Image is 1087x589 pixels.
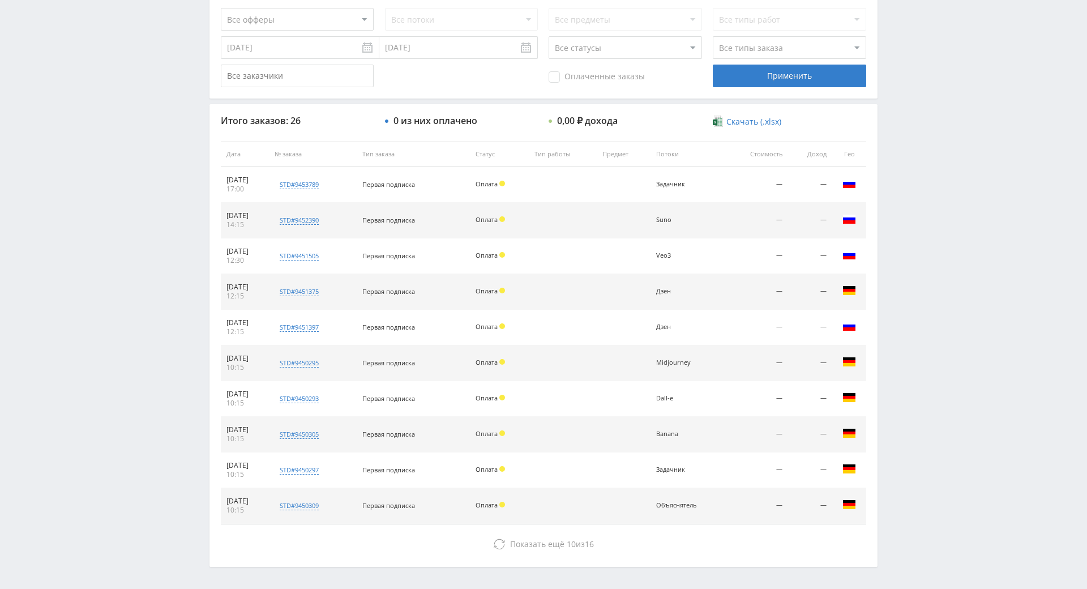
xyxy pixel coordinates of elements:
[725,167,788,203] td: —
[226,185,263,194] div: 17:00
[280,180,319,189] div: std#9453789
[725,453,788,488] td: —
[656,430,707,438] div: Banana
[476,465,498,473] span: Оплата
[725,142,788,167] th: Стоимость
[226,256,263,265] div: 12:30
[499,216,505,222] span: Холд
[226,390,263,399] div: [DATE]
[656,252,707,259] div: Veo3
[280,394,319,403] div: std#9450293
[226,461,263,470] div: [DATE]
[726,117,781,126] span: Скачать (.xlsx)
[226,211,263,220] div: [DATE]
[499,395,505,400] span: Холд
[656,288,707,295] div: Дзен
[280,287,319,296] div: std#9451375
[788,345,832,381] td: —
[280,323,319,332] div: std#9451397
[656,466,707,473] div: Задачник
[362,430,415,438] span: Первая подписка
[476,180,498,188] span: Оплата
[597,142,651,167] th: Предмет
[725,274,788,310] td: —
[713,65,866,87] div: Применить
[226,497,263,506] div: [DATE]
[280,251,319,261] div: std#9451505
[499,323,505,329] span: Холд
[226,247,263,256] div: [DATE]
[226,292,263,301] div: 12:15
[842,462,856,476] img: deu.png
[567,539,576,549] span: 10
[269,142,357,167] th: № заказа
[788,310,832,345] td: —
[656,181,707,188] div: Задачник
[651,142,725,167] th: Потоки
[656,395,707,402] div: Dall-e
[499,466,505,472] span: Холд
[226,363,263,372] div: 10:15
[362,287,415,296] span: Первая подписка
[226,434,263,443] div: 10:15
[788,142,832,167] th: Доход
[842,248,856,262] img: rus.png
[357,142,470,167] th: Тип заказа
[280,216,319,225] div: std#9452390
[656,502,707,509] div: Объяснятель
[221,533,866,556] button: Показать ещё 10из16
[226,354,263,363] div: [DATE]
[221,142,269,167] th: Дата
[476,215,498,224] span: Оплата
[476,322,498,331] span: Оплата
[788,488,832,524] td: —
[656,323,707,331] div: Дзен
[393,116,477,126] div: 0 из них оплачено
[476,287,498,295] span: Оплата
[499,252,505,258] span: Холд
[226,399,263,408] div: 10:15
[842,284,856,297] img: deu.png
[842,355,856,369] img: deu.png
[788,167,832,203] td: —
[280,466,319,475] div: std#9450297
[280,430,319,439] div: std#9450305
[476,394,498,402] span: Оплата
[788,203,832,238] td: —
[499,502,505,507] span: Холд
[362,394,415,403] span: Первая подписка
[842,212,856,226] img: rus.png
[725,381,788,417] td: —
[226,470,263,479] div: 10:15
[842,426,856,440] img: deu.png
[557,116,618,126] div: 0,00 ₽ дохода
[788,238,832,274] td: —
[842,319,856,333] img: rus.png
[226,220,263,229] div: 14:15
[226,283,263,292] div: [DATE]
[725,203,788,238] td: —
[510,539,594,549] span: из
[788,381,832,417] td: —
[470,142,529,167] th: Статус
[725,310,788,345] td: —
[713,116,781,127] a: Скачать (.xlsx)
[499,359,505,365] span: Холд
[499,288,505,293] span: Холд
[842,177,856,190] img: rus.png
[476,358,498,366] span: Оплата
[529,142,597,167] th: Тип работы
[585,539,594,549] span: 16
[362,251,415,260] span: Первая подписка
[362,323,415,331] span: Первая подписка
[499,430,505,436] span: Холд
[362,466,415,474] span: Первая подписка
[221,116,374,126] div: Итого заказов: 26
[226,318,263,327] div: [DATE]
[725,238,788,274] td: —
[362,180,415,189] span: Первая подписка
[510,539,564,549] span: Показать ещё
[842,498,856,511] img: deu.png
[725,345,788,381] td: —
[226,506,263,515] div: 10:15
